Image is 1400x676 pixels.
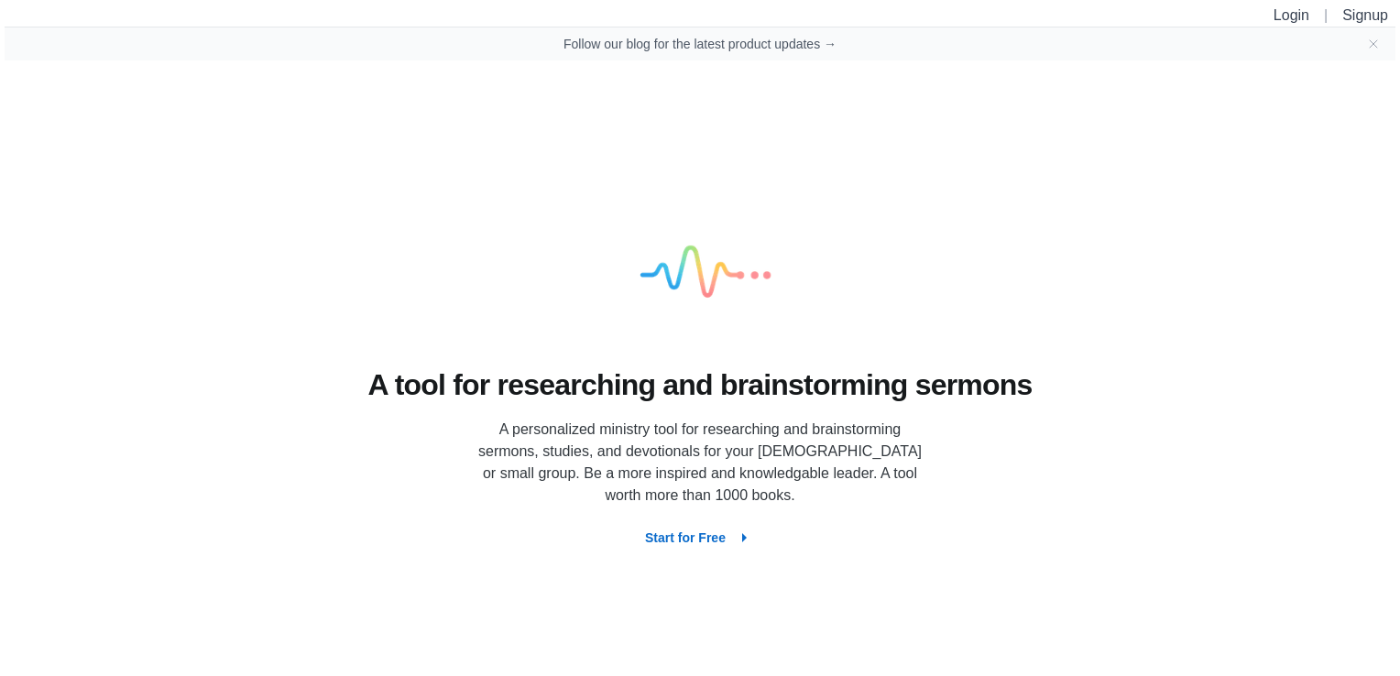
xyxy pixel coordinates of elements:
[1317,5,1335,27] li: |
[563,35,837,53] a: Follow our blog for the latest product updates →
[630,521,770,554] button: Start for Free
[608,182,792,365] img: logo
[471,419,929,507] p: A personalized ministry tool for researching and brainstorming sermons, studies, and devotionals ...
[630,529,770,545] a: Start for Free
[1274,7,1309,23] a: Login
[1366,37,1381,51] button: Close banner
[1342,7,1388,23] a: Signup
[368,365,1033,405] h1: A tool for researching and brainstorming sermons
